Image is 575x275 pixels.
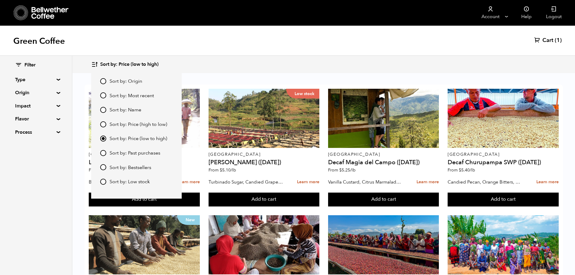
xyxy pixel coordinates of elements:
h4: Decaf Churupampa SWP ([DATE]) [448,159,559,165]
a: Cart (1) [534,37,562,44]
h1: Green Coffee [13,36,65,46]
summary: Flavor [15,115,57,123]
p: Low stock [286,89,319,98]
span: Sort by: Origin [110,78,142,85]
bdi: 5.25 [339,167,356,173]
h4: Limmu Kossa Washed ([DATE]) [89,159,200,165]
summary: Process [15,129,57,136]
span: Filter [24,62,36,69]
p: Candied Pecan, Orange Bitters, Molasses [448,177,523,187]
span: /lb [470,167,475,173]
bdi: 5.10 [220,167,236,173]
button: Sort by: Price (low to high) [91,57,158,72]
span: Sort by: Low stock [110,179,150,185]
p: [GEOGRAPHIC_DATA] [328,152,439,157]
input: Sort by: Most recent [100,92,106,98]
button: Add to cart [448,193,559,206]
summary: Type [15,76,57,83]
span: Sort by: Most recent [110,93,154,99]
p: Vanilla Custard, Citrus Marmalade, Caramel [328,177,404,187]
span: Sort by: Price (low to high) [110,136,167,142]
span: Sort by: Past purchases [110,150,160,157]
h4: [PERSON_NAME] ([DATE]) [209,159,320,165]
span: From [209,167,236,173]
p: New [177,215,200,225]
input: Sort by: Origin [100,78,106,84]
span: /lb [231,167,236,173]
p: Bergamot, [PERSON_NAME], [PERSON_NAME] [89,177,164,187]
bdi: 5.40 [459,167,475,173]
span: Sort by: Price (low to high) [100,61,158,68]
span: $ [339,167,342,173]
p: Turbinado Sugar, Candied Grapefruit, Spiced Plum [209,177,284,187]
p: [GEOGRAPHIC_DATA] [448,152,559,157]
span: Sort by: Bestsellers [110,165,151,171]
span: $ [459,167,461,173]
a: Learn more [417,176,439,189]
span: Sort by: Price (high to low) [110,121,167,128]
span: From [328,167,356,173]
button: Add to cart [209,193,320,206]
h4: Decaf Magia del Campo ([DATE]) [328,159,439,165]
button: Add to cart [328,193,439,206]
input: Sort by: Past purchases [100,150,106,156]
span: Cart [542,37,553,44]
button: Add to cart [89,193,200,206]
span: (1) [555,37,562,44]
summary: Origin [15,89,57,96]
input: Sort by: Low stock [100,179,106,185]
a: Low stock [209,89,320,148]
input: Sort by: Price (low to high) [100,136,106,142]
summary: Impact [15,102,57,110]
span: From [448,167,475,173]
input: Sort by: Name [100,107,106,113]
a: Learn more [297,176,319,189]
a: Learn more [177,176,200,189]
a: Learn more [536,176,559,189]
input: Sort by: Price (high to low) [100,121,106,127]
span: /lb [350,167,356,173]
p: [GEOGRAPHIC_DATA] [209,152,320,157]
a: New [89,215,200,274]
span: Sort by: Name [110,107,141,114]
span: $ [220,167,222,173]
p: [GEOGRAPHIC_DATA] [89,152,200,157]
span: From [89,167,116,173]
input: Sort by: Bestsellers [100,164,106,170]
